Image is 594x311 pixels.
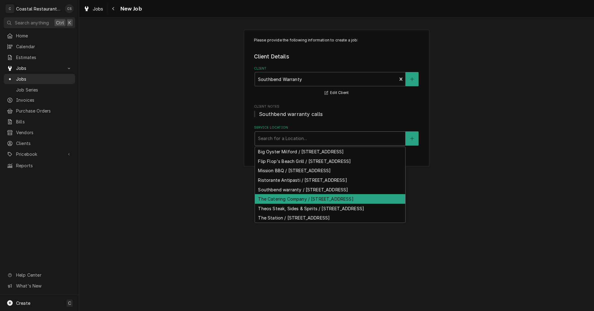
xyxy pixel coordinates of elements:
span: K [68,19,71,26]
div: Job Create/Update Form [254,37,420,146]
svg: Create New Client [410,77,414,81]
span: Bills [16,118,72,125]
div: Theos Steak, Sides & Spirits / [STREET_ADDRESS] [255,204,405,213]
a: Calendar [4,41,75,52]
button: Navigate back [109,4,118,14]
label: Service Location [254,125,420,130]
span: Clients [16,140,72,147]
span: Help Center [16,272,71,278]
div: Client Notes [254,104,420,117]
div: Flip Flop's Beach Grill / [STREET_ADDRESS] [255,156,405,166]
div: Ristorante Antipasti / [STREET_ADDRESS] [255,175,405,185]
div: Job Create/Update [244,30,429,167]
button: Search anythingCtrlK [4,17,75,28]
svg: Create New Location [410,136,414,141]
span: Job Series [16,87,72,93]
p: Please provide the following information to create a job: [254,37,420,43]
div: CS [65,4,74,13]
a: Go to Help Center [4,270,75,280]
div: Coastal Restaurant Repair [16,6,62,12]
a: Bills [4,117,75,127]
span: C [68,300,71,306]
span: New Job [118,5,142,13]
a: Jobs [4,74,75,84]
a: Vendors [4,127,75,138]
span: Client Notes [254,110,420,118]
a: Home [4,31,75,41]
span: Home [16,32,72,39]
span: Southbend warranty calls [259,111,323,117]
span: Client Notes [254,104,420,109]
div: The Station / [STREET_ADDRESS] [255,213,405,223]
div: Service Location [254,125,420,145]
legend: Client Details [254,53,420,61]
a: Invoices [4,95,75,105]
div: Client [254,66,420,97]
span: Reports [16,162,72,169]
a: Jobs [81,4,106,14]
div: Mission BBQ / [STREET_ADDRESS] [255,166,405,175]
div: The Catering Company / [STREET_ADDRESS] [255,194,405,204]
span: Estimates [16,54,72,61]
span: Jobs [16,65,63,71]
label: Client [254,66,420,71]
span: Search anything [15,19,49,26]
div: Southbend warranty / [STREET_ADDRESS] [255,185,405,194]
span: Vendors [16,129,72,136]
a: Job Series [4,85,75,95]
span: What's New [16,283,71,289]
div: Big Oyster Milford / [STREET_ADDRESS] [255,147,405,156]
a: Clients [4,138,75,148]
span: Create [16,300,30,306]
a: Purchase Orders [4,106,75,116]
button: Create New Location [406,131,419,146]
button: Edit Client [324,89,350,97]
div: C [6,4,14,13]
a: Go to Jobs [4,63,75,73]
a: Go to Pricebook [4,149,75,159]
span: Ctrl [56,19,64,26]
span: Jobs [16,76,72,82]
a: Go to What's New [4,281,75,291]
span: Pricebook [16,151,63,157]
span: Jobs [93,6,103,12]
button: Create New Client [406,72,419,86]
a: Reports [4,160,75,171]
div: Chris Sockriter's Avatar [65,4,74,13]
span: Purchase Orders [16,108,72,114]
a: Estimates [4,52,75,62]
span: Invoices [16,97,72,103]
span: Calendar [16,43,72,50]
